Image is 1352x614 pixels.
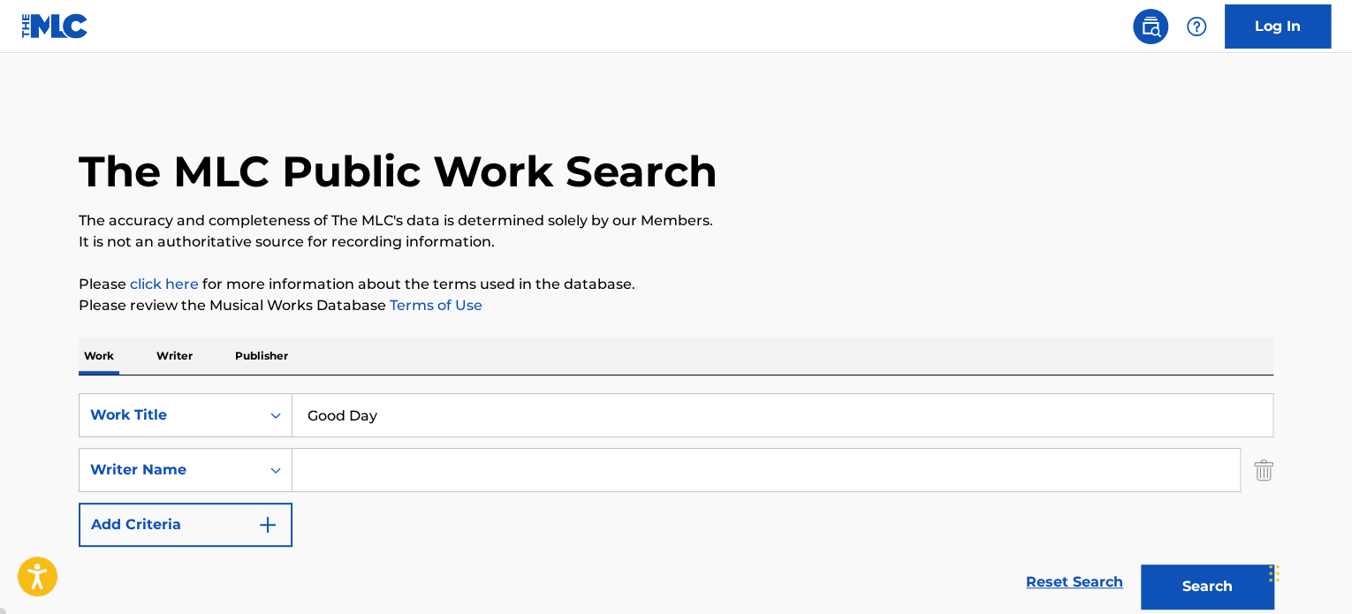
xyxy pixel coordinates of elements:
[90,405,249,426] div: Work Title
[257,514,278,535] img: 9d2ae6d4665cec9f34b9.svg
[21,13,89,39] img: MLC Logo
[1254,448,1273,492] img: Delete Criterion
[1133,9,1168,44] a: Public Search
[79,231,1273,253] p: It is not an authoritative source for recording information.
[90,459,249,481] div: Writer Name
[130,276,199,292] a: click here
[1225,4,1331,49] a: Log In
[1264,529,1352,614] iframe: Chat Widget
[79,337,119,375] p: Work
[230,337,293,375] p: Publisher
[386,297,482,314] a: Terms of Use
[1017,563,1132,602] a: Reset Search
[79,210,1273,231] p: The accuracy and completeness of The MLC's data is determined solely by our Members.
[1141,565,1273,609] button: Search
[151,337,198,375] p: Writer
[1179,9,1214,44] div: Help
[1140,16,1161,37] img: search
[79,503,292,547] button: Add Criteria
[79,145,718,198] h1: The MLC Public Work Search
[79,295,1273,316] p: Please review the Musical Works Database
[1186,16,1207,37] img: help
[79,274,1273,295] p: Please for more information about the terms used in the database.
[1269,547,1280,600] div: Drag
